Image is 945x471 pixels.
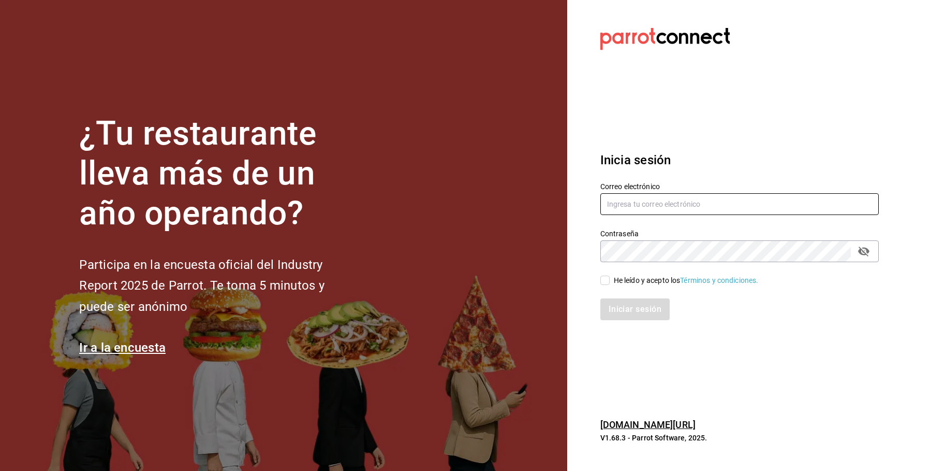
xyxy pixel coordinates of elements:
[600,193,879,215] input: Ingresa tu correo electrónico
[600,230,879,237] label: Contraseña
[855,242,873,260] button: passwordField
[600,419,696,430] a: [DOMAIN_NAME][URL]
[79,254,359,318] h2: Participa en la encuesta oficial del Industry Report 2025 de Parrot. Te toma 5 minutos y puede se...
[600,433,879,443] p: V1.68.3 - Parrot Software, 2025.
[680,276,758,284] a: Términos y condiciones.
[600,183,879,190] label: Correo electrónico
[614,275,759,286] div: He leído y acepto los
[79,340,166,355] a: Ir a la encuesta
[600,151,879,169] h3: Inicia sesión
[79,114,359,233] h1: ¿Tu restaurante lleva más de un año operando?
